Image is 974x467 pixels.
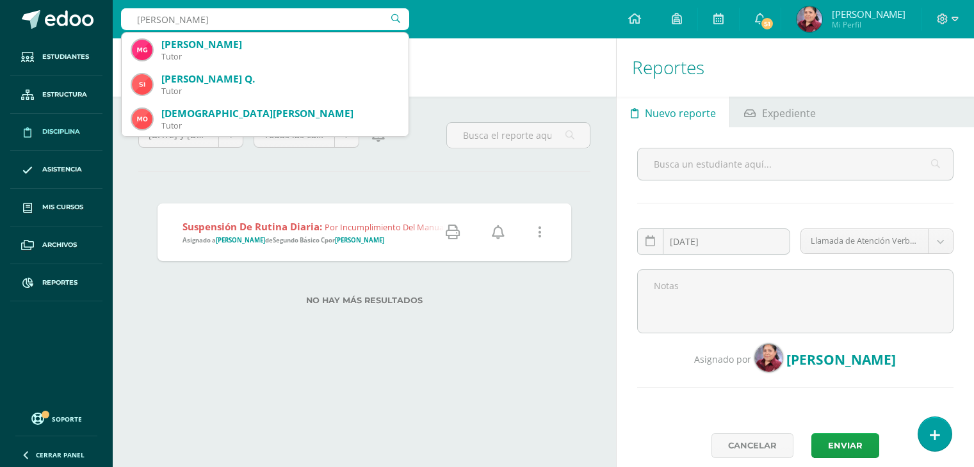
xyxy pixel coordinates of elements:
[786,351,896,368] span: [PERSON_NAME]
[42,90,87,100] span: Estructura
[617,97,729,127] a: Nuevo reporte
[754,344,783,372] img: d6b8000caef82a835dfd50702ce5cd6f.png
[183,220,322,233] strong: Suspensión de Rutina Diaria:
[811,229,919,253] span: Llamada de Atención Verbal I
[161,107,398,120] div: [DEMOGRAPHIC_DATA][PERSON_NAME]
[132,74,152,95] img: f6028d333dde85b8006da08b53abaa49.png
[42,164,82,175] span: Asistencia
[161,86,398,97] div: Tutor
[10,189,102,226] a: Mis cursos
[832,19,905,30] span: Mi Perfil
[161,38,398,51] div: [PERSON_NAME]
[801,229,953,253] a: Llamada de Atención Verbal I
[132,40,152,60] img: b1395653d7cc5daee39c4a140036c248.png
[10,151,102,189] a: Asistencia
[638,148,953,180] input: Busca un estudiante aquí...
[183,236,384,244] span: Asignado a de por
[645,98,716,129] span: Nuevo reporte
[42,278,77,288] span: Reportes
[10,264,102,302] a: Reportes
[10,76,102,114] a: Estructura
[711,433,793,458] a: Cancelar
[638,229,790,254] input: Fecha de ocurrencia
[42,240,77,250] span: Archivos
[15,409,97,427] a: Soporte
[760,17,774,31] span: 51
[161,120,398,131] div: Tutor
[158,296,571,305] label: No hay más resultados
[52,415,82,423] span: Soporte
[797,6,822,32] img: d6b8000caef82a835dfd50702ce5cd6f.png
[42,52,89,62] span: Estudiantes
[161,72,398,86] div: [PERSON_NAME] Q.
[36,450,85,459] span: Cerrar panel
[161,51,398,62] div: Tutor
[10,226,102,264] a: Archivos
[730,97,829,127] a: Expediente
[335,236,384,244] strong: [PERSON_NAME]
[762,98,816,129] span: Expediente
[447,123,590,148] input: Busca el reporte aquí
[632,38,959,97] h1: Reportes
[273,236,325,244] strong: Segundo Básico C
[132,109,152,129] img: 164e428090b906642c73f5960af76db4.png
[694,353,751,365] span: Asignado por
[42,127,80,137] span: Disciplina
[10,114,102,152] a: Disciplina
[121,8,409,30] input: Busca un usuario...
[10,38,102,76] a: Estudiantes
[832,8,905,20] span: [PERSON_NAME]
[216,236,265,244] strong: [PERSON_NAME]
[42,202,83,212] span: Mis cursos
[811,433,879,458] button: Enviar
